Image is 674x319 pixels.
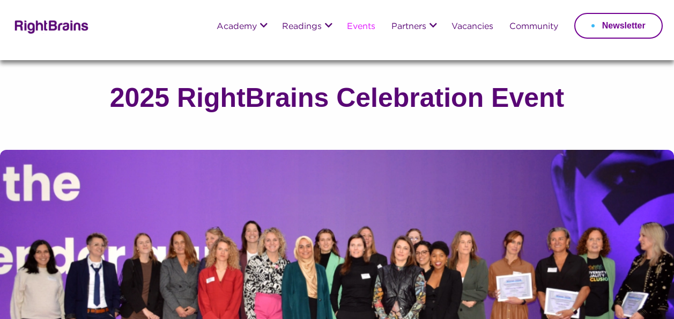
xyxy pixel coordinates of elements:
[574,13,663,39] a: Newsletter
[509,23,558,32] a: Community
[217,23,257,32] a: Academy
[282,23,322,32] a: Readings
[391,23,426,32] a: Partners
[110,84,564,111] h1: 2025 RightBrains Celebration Event
[11,18,89,34] img: Rightbrains
[451,23,493,32] a: Vacancies
[347,23,375,32] a: Events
